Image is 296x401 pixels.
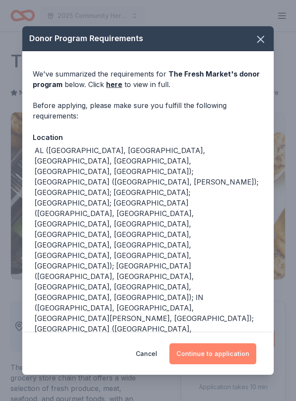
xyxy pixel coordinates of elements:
[33,69,263,90] div: We've summarized the requirements for below. Click to view in full.
[106,79,122,90] a: here
[169,343,256,364] button: Continue to application
[33,100,263,121] div: Before applying, please make sure you fulfill the following requirements:
[33,132,263,143] div: Location
[136,343,157,364] button: Cancel
[22,26,274,51] div: Donor Program Requirements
